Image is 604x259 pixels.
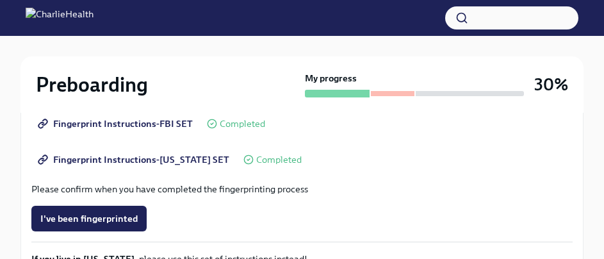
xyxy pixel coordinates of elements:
span: Fingerprint Instructions-FBI SET [40,117,193,130]
button: I've been fingerprinted [31,206,147,231]
img: CharlieHealth [26,8,94,28]
span: Fingerprint Instructions-[US_STATE] SET [40,153,229,166]
p: Please confirm when you have completed the fingerprinting process [31,183,573,196]
h2: Preboarding [36,72,148,97]
span: Completed [256,155,302,165]
a: Fingerprint Instructions-[US_STATE] SET [31,147,238,172]
span: Completed [220,119,265,129]
h3: 30% [534,73,568,96]
a: Fingerprint Instructions-FBI SET [31,111,202,137]
span: I've been fingerprinted [40,212,138,225]
strong: My progress [305,72,357,85]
